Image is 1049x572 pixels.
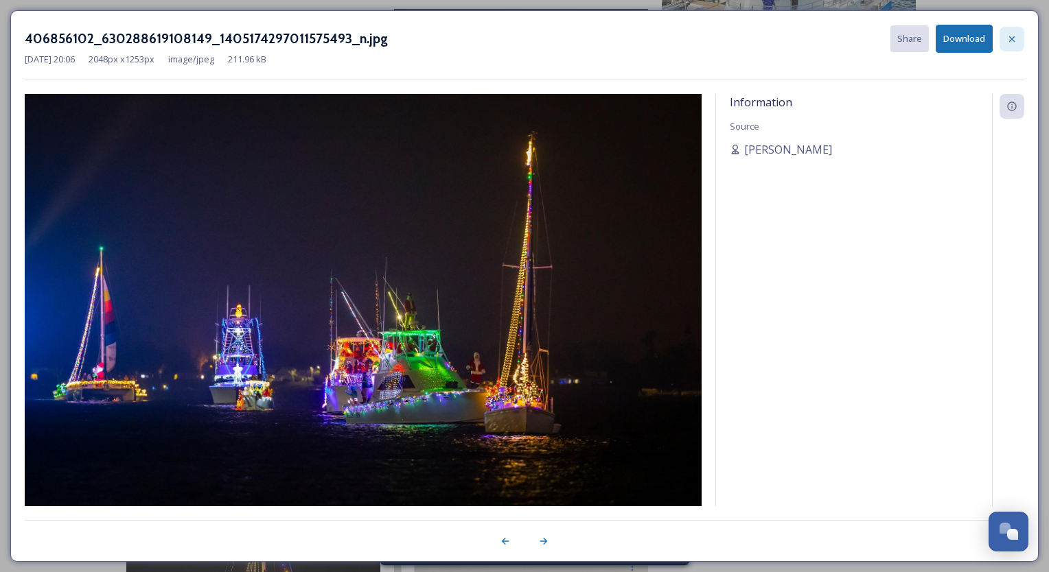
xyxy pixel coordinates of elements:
h3: 406856102_630288619108149_1405174297011575493_n.jpg [25,29,388,49]
span: Source [730,120,759,132]
span: 211.96 kB [228,53,266,66]
span: [DATE] 20:06 [25,53,75,66]
button: Open Chat [989,512,1028,551]
span: Information [730,95,792,110]
button: Share [890,25,929,52]
span: 2048 px x 1253 px [89,53,154,66]
button: Download [936,25,993,53]
span: image/jpeg [168,53,214,66]
span: [PERSON_NAME] [744,141,832,158]
img: 406856102_630288619108149_1405174297011575493_n.jpg [25,94,702,508]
